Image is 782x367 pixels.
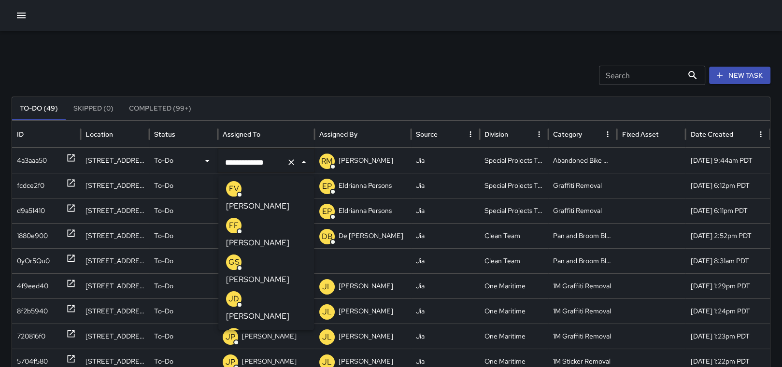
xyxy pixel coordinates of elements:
div: Jia [411,173,480,198]
button: Division column menu [532,127,546,141]
div: Clean Team [480,223,548,248]
div: 1M Graffiti Removal [548,298,617,324]
div: 10/7/2025, 1:29pm PDT [685,273,770,298]
p: [PERSON_NAME] [242,173,297,198]
div: One Maritime [480,273,548,298]
p: De'[PERSON_NAME] [339,224,403,248]
div: Special Projects Team [480,173,548,198]
div: Abandoned Bike Lock [548,148,617,173]
div: 1M Graffiti Removal [548,273,617,298]
div: Special Projects Team [480,198,548,223]
p: EP [322,181,332,192]
button: Source column menu [464,127,477,141]
p: JL [322,306,332,318]
div: Jia [411,223,480,248]
button: Completed (99+) [121,97,199,120]
p: [PERSON_NAME] [339,299,393,324]
div: Assigned By [319,130,357,139]
p: Eldrianna Persons [339,173,392,198]
div: 201-399 Washington Street [81,298,149,324]
div: Status [154,130,175,139]
div: Jia [411,198,480,223]
div: 250 Clay Street [81,324,149,349]
div: 70 Gold Street [81,148,149,173]
p: [PERSON_NAME] [226,164,289,175]
div: 10/9/2025, 9:44am PDT [685,148,770,173]
button: Close [297,155,311,169]
div: ID [17,130,24,139]
p: RM [321,155,333,167]
div: 0yOr5Qu0 [17,249,50,273]
div: 4a3aaa50 [17,148,47,173]
div: Division [484,130,508,139]
div: Jia [411,324,480,349]
p: JS [229,330,239,341]
p: JP [226,331,235,343]
div: Graffiti Removal [548,198,617,223]
div: Jia [411,148,480,173]
div: One Maritime [480,324,548,349]
p: JL [322,281,332,293]
div: Special Projects Team [480,148,548,173]
button: Date Created column menu [754,127,768,141]
p: [PERSON_NAME] [339,148,393,173]
div: d9a51410 [17,198,45,223]
div: 8 Montgomery Street [81,248,149,273]
p: Jia Support [245,330,286,341]
div: Pan and Broom Block Faces [548,223,617,248]
div: Jia [411,298,480,324]
button: Skipped (0) [66,97,121,120]
p: DB [322,231,333,242]
div: 1880e900 [17,224,48,248]
div: Location [85,130,113,139]
div: 292 Battery Street [81,173,149,198]
div: 8f2b5940 [17,299,48,324]
div: 10/7/2025, 1:23pm PDT [685,324,770,349]
p: [PERSON_NAME] [339,324,393,349]
div: Fixed Asset [622,130,658,139]
p: To-Do [154,224,173,248]
p: [PERSON_NAME] [226,237,289,249]
p: [PERSON_NAME] [242,324,297,349]
p: EP [322,206,332,217]
p: Eldrianna Persons [339,198,392,223]
div: fcdce2f0 [17,173,44,198]
p: [PERSON_NAME] [226,311,289,322]
div: 10/7/2025, 1:24pm PDT [685,298,770,324]
p: To-Do [154,173,173,198]
div: 10/8/2025, 8:31am PDT [685,248,770,273]
button: To-Do (49) [12,97,66,120]
div: Pan and Broom Block Faces [548,248,617,273]
p: FV [229,183,239,195]
div: 10/8/2025, 6:11pm PDT [685,198,770,223]
p: JL [322,331,332,343]
p: To-Do [154,148,173,173]
div: Graffiti Removal [548,173,617,198]
div: Jia [411,248,480,273]
p: FF [229,220,239,231]
p: To-Do [154,324,173,349]
button: Category column menu [601,127,614,141]
div: One Maritime [480,298,548,324]
p: [PERSON_NAME] [226,200,289,212]
p: [PERSON_NAME] [226,274,289,285]
p: To-Do [154,299,173,324]
div: 4f9eed40 [17,274,48,298]
div: 375 Battery Street [81,198,149,223]
div: 720816f0 [17,324,45,349]
div: 425 Battery Street [81,273,149,298]
div: Date Created [690,130,733,139]
div: Clean Team [480,248,548,273]
p: [PERSON_NAME] [339,274,393,298]
div: 634 Commercial Street [81,223,149,248]
p: GS [228,256,240,268]
p: To-Do [154,274,173,298]
p: To-Do [154,198,173,223]
button: New Task [709,67,770,85]
p: JD [228,293,239,305]
button: Clear [284,155,298,169]
div: 1M Graffiti Removal [548,324,617,349]
div: Assigned To [223,130,260,139]
div: Source [416,130,438,139]
div: 10/8/2025, 6:12pm PDT [685,173,770,198]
